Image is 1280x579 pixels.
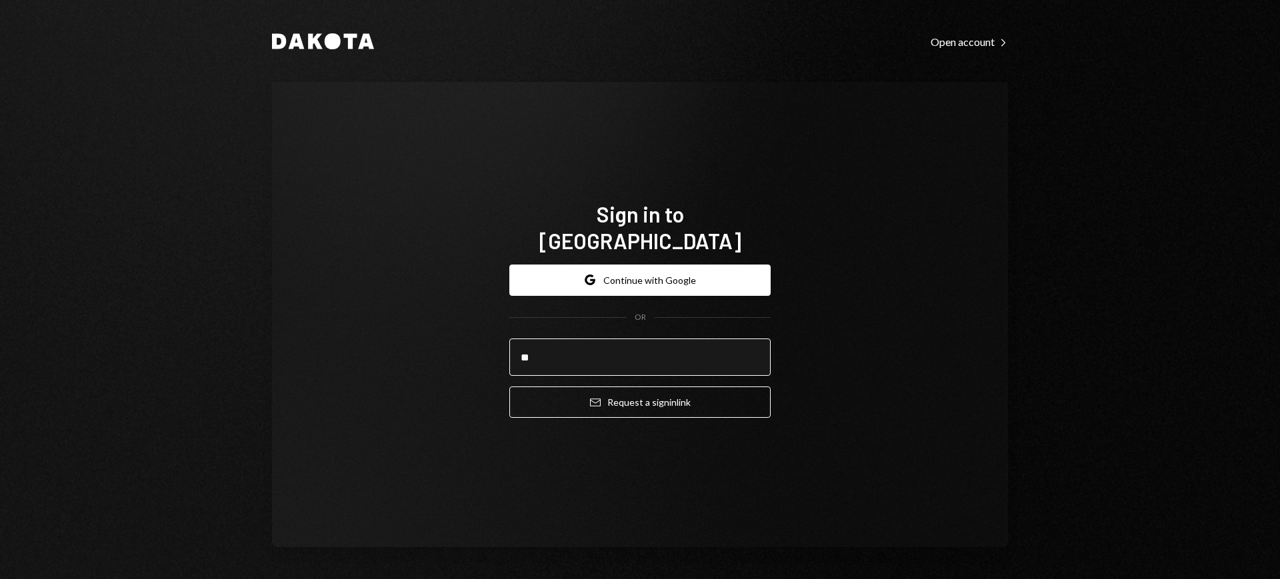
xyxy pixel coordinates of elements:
h1: Sign in to [GEOGRAPHIC_DATA] [509,201,771,254]
a: Open account [931,34,1008,49]
div: OR [635,312,646,323]
button: Continue with Google [509,265,771,296]
button: Request a signinlink [509,386,771,418]
div: Open account [931,35,1008,49]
